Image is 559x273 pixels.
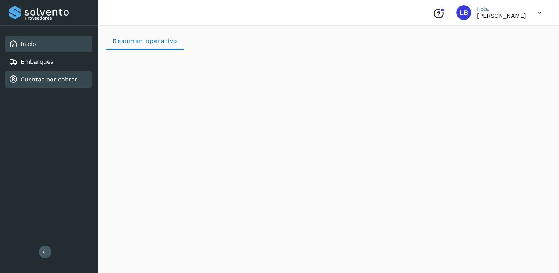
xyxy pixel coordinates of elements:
[5,36,92,52] div: Inicio
[5,54,92,70] div: Embarques
[21,76,77,83] a: Cuentas por cobrar
[477,12,526,19] p: Leticia Bolaños Serrano
[21,40,36,47] a: Inicio
[112,37,178,44] span: Resumen operativo
[25,16,89,21] p: Proveedores
[477,6,526,12] p: Hola,
[21,58,53,65] a: Embarques
[5,71,92,88] div: Cuentas por cobrar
